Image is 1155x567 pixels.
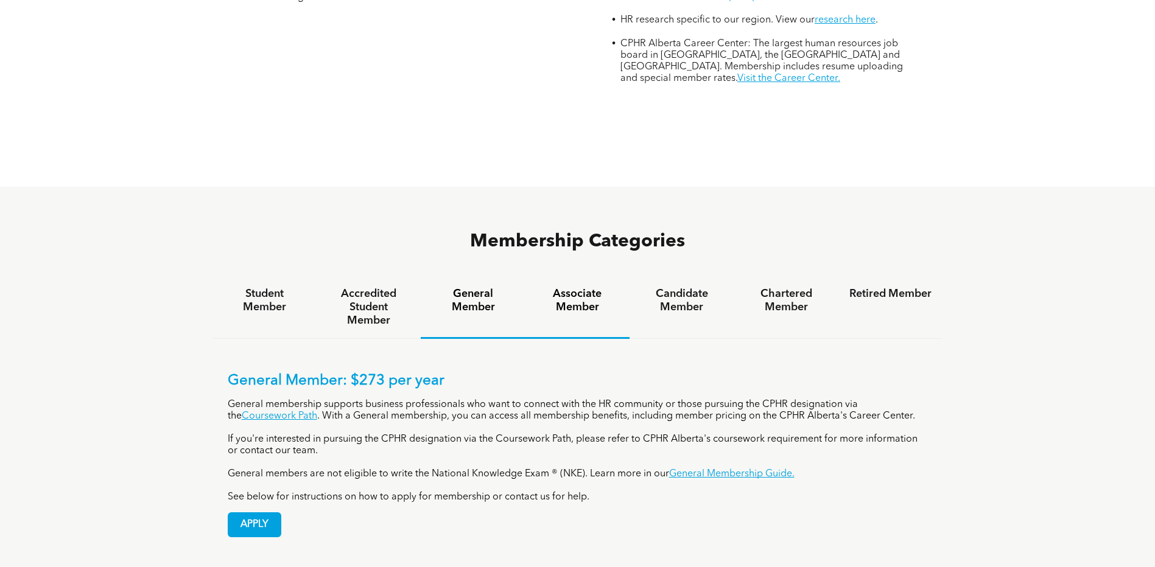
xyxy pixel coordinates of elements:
span: CPHR Alberta Career Center: The largest human resources job board in [GEOGRAPHIC_DATA], the [GEOG... [620,39,903,83]
span: . [876,15,878,25]
p: See below for instructions on how to apply for membership or contact us for help. [228,492,928,503]
a: General Membership Guide. [669,469,795,479]
h4: Retired Member [849,287,932,301]
a: Coursework Path [242,411,317,421]
p: If you're interested in pursuing the CPHR designation via the Coursework Path, please refer to CP... [228,434,928,457]
h4: Accredited Student Member [328,287,410,327]
a: APPLY [228,512,281,537]
p: General Member: $273 per year [228,372,928,390]
span: Membership Categories [470,232,685,251]
a: Visit the Career Center. [737,74,840,83]
h4: Candidate Member [641,287,723,314]
a: research here [815,15,876,25]
h4: Student Member [223,287,306,314]
p: General members are not eligible to write the National Knowledge Exam ® (NKE). Learn more in our [228,468,928,480]
span: APPLY [228,513,281,537]
p: General membership supports business professionals who want to connect with the HR community or t... [228,399,928,422]
span: HR research specific to our region. View our [620,15,815,25]
h4: Associate Member [536,287,619,314]
h4: Chartered Member [745,287,827,314]
h4: General Member [432,287,514,314]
